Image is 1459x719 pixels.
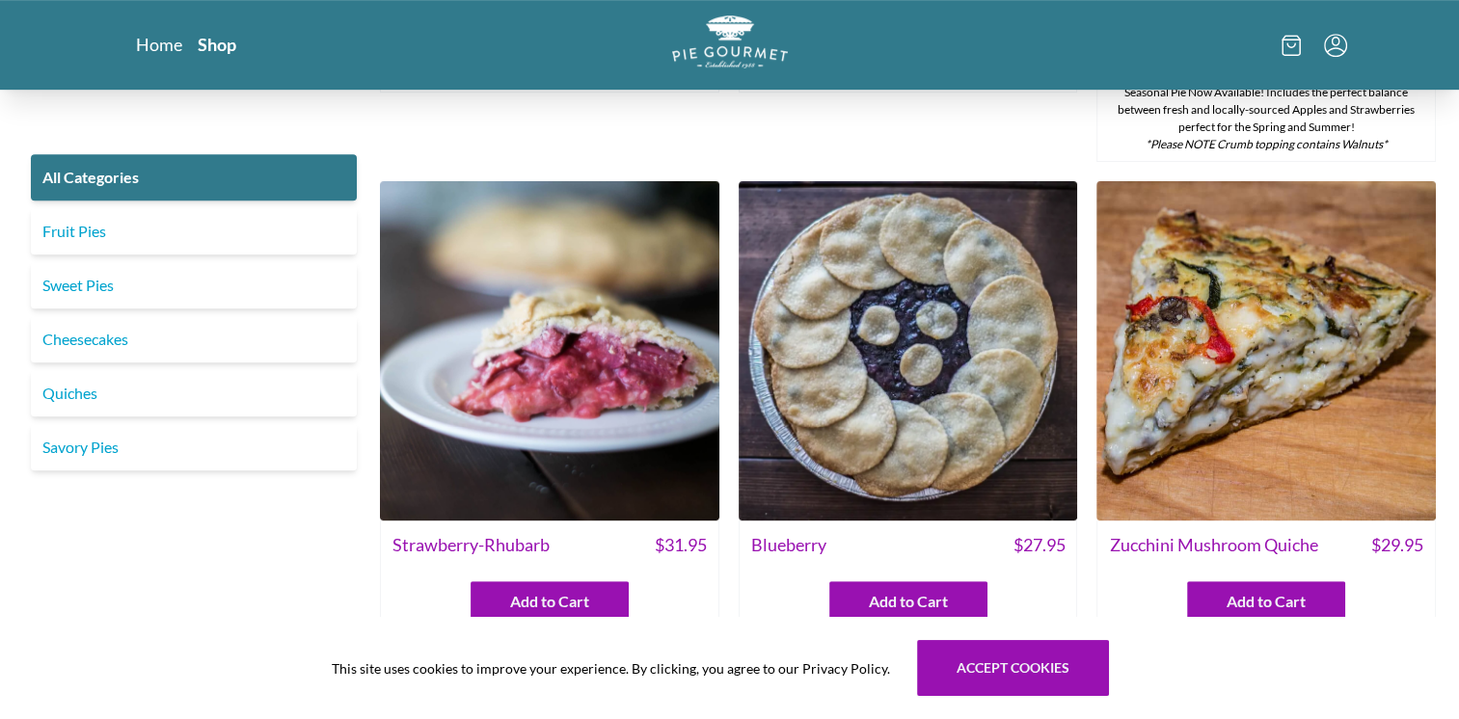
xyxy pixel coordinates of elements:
[869,590,948,613] span: Add to Cart
[510,590,589,613] span: Add to Cart
[392,532,550,558] span: Strawberry-Rhubarb
[672,15,788,74] a: Logo
[332,658,890,679] span: This site uses cookies to improve your experience. By clicking, you agree to our Privacy Policy.
[31,262,357,308] a: Sweet Pies
[1324,34,1347,57] button: Menu
[655,532,707,558] span: $ 31.95
[739,181,1078,520] img: Blueberry
[198,33,236,56] a: Shop
[1371,532,1423,558] span: $ 29.95
[1097,76,1435,161] div: Seasonal Pie Now Available! Includes the perfect balance between fresh and locally-sourced Apples...
[31,154,357,200] a: All Categories
[31,424,357,470] a: Savory Pies
[829,581,987,622] button: Add to Cart
[1109,532,1317,558] span: Zucchini Mushroom Quiche
[380,181,719,520] img: Strawberry-Rhubarb
[136,33,182,56] a: Home
[31,316,357,362] a: Cheesecakes
[31,370,357,416] a: Quiches
[1187,581,1345,622] button: Add to Cart
[1096,181,1436,520] img: Zucchini Mushroom Quiche
[751,532,826,558] span: Blueberry
[1227,590,1306,613] span: Add to Cart
[1146,137,1388,151] em: *Please NOTE Crumb topping contains Walnuts*
[917,640,1109,696] button: Accept cookies
[31,208,357,254] a: Fruit Pies
[1013,532,1065,558] span: $ 27.95
[672,15,788,68] img: logo
[471,581,629,622] button: Add to Cart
